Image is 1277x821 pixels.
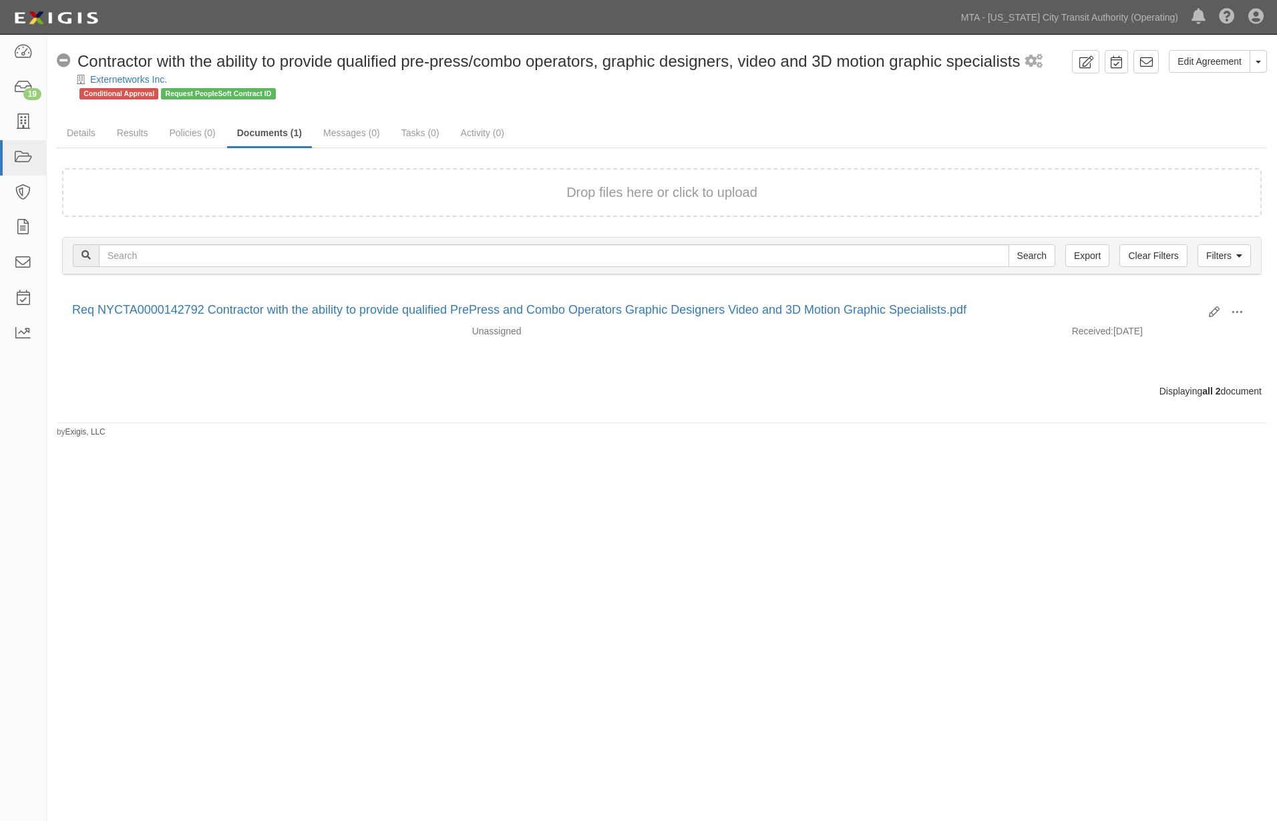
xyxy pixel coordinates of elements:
[227,119,312,148] a: Documents (1)
[90,74,167,85] a: Externetworks Inc.
[159,119,225,146] a: Policies (0)
[65,427,106,437] a: Exigis, LLC
[107,119,158,146] a: Results
[1062,324,1262,344] div: [DATE]
[57,119,106,146] a: Details
[462,324,762,338] div: Unassigned
[52,384,1272,398] div: Displaying document
[451,119,514,146] a: Activity (0)
[161,88,275,99] span: Request PeopleSoft Contract ID
[99,244,1009,267] input: Search
[1198,244,1251,267] a: Filters
[72,303,966,316] a: Req NYCTA0000142792 Contractor with the ability to provide qualified PrePress and Combo Operators...
[313,119,390,146] a: Messages (0)
[566,183,757,202] button: Drop files here or click to upload
[1025,55,1043,69] i: 1 scheduled workflow
[391,119,449,146] a: Tasks (0)
[72,302,1199,319] div: Req NYCTA0000142792 Contractor with the ability to provide qualified PrePress and Combo Operators...
[1119,244,1187,267] a: Clear Filters
[1202,386,1220,396] b: all 2
[10,6,102,30] img: logo-5460c22ac91f19d4615b14bd174203de0afe785f0fc80cf4dbbc73dc1793850b.png
[57,427,106,438] small: by
[77,52,1020,70] span: Contractor with the ability to provide qualified pre-press/combo operators, graphic designers, vi...
[1009,244,1055,267] input: Search
[57,54,71,68] i: No Coverage
[1072,324,1113,338] p: Received:
[1219,9,1235,25] i: Help Center - Complianz
[57,50,1020,73] div: Contractor with the ability to provide qualified pre-press/combo operators, graphic designers, vi...
[23,88,41,100] div: 19
[1169,50,1250,73] a: Edit Agreement
[1065,244,1109,267] a: Export
[954,4,1185,31] a: MTA - [US_STATE] City Transit Authority (Operating)
[79,88,158,99] span: Conditional Approval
